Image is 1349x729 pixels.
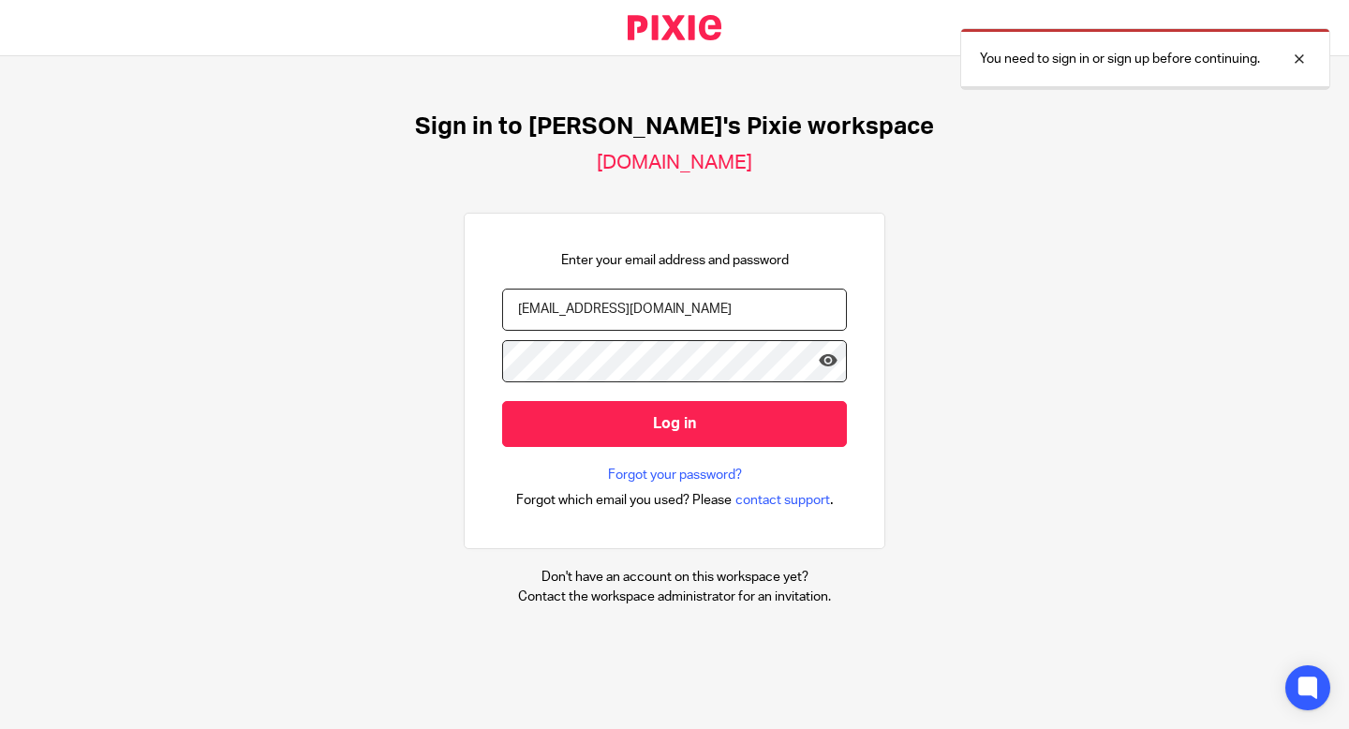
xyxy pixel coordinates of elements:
[502,289,847,331] input: name@example.com
[735,491,830,510] span: contact support
[502,401,847,447] input: Log in
[516,489,834,511] div: .
[415,112,934,141] h1: Sign in to [PERSON_NAME]'s Pixie workspace
[980,50,1260,68] p: You need to sign in or sign up before continuing.
[597,151,752,175] h2: [DOMAIN_NAME]
[608,466,742,484] a: Forgot your password?
[518,588,831,606] p: Contact the workspace administrator for an invitation.
[518,568,831,587] p: Don't have an account on this workspace yet?
[516,491,732,510] span: Forgot which email you used? Please
[561,251,789,270] p: Enter your email address and password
